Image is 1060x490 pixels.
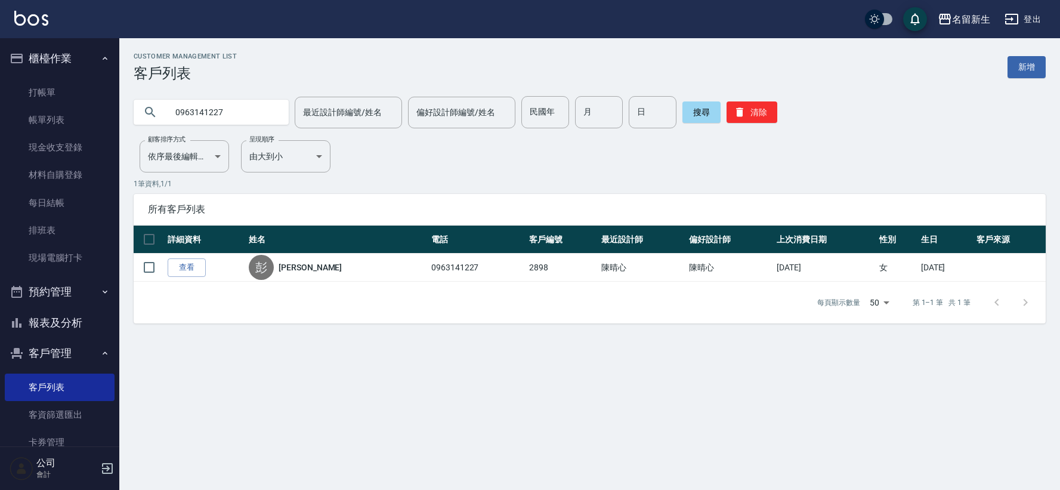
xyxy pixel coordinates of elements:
[1000,8,1046,30] button: 登出
[5,374,115,401] a: 客戶列表
[5,189,115,217] a: 每日結帳
[686,254,774,282] td: 陳晴心
[5,43,115,74] button: 櫃檯作業
[774,226,876,254] th: 上次消費日期
[5,161,115,189] a: 材料自購登錄
[279,261,342,273] a: [PERSON_NAME]
[165,226,246,254] th: 詳細資料
[5,134,115,161] a: 現金收支登錄
[5,276,115,307] button: 預約管理
[598,226,686,254] th: 最近設計師
[933,7,995,32] button: 名留新生
[134,65,237,82] h3: 客戶列表
[10,457,33,480] img: Person
[1008,56,1046,78] a: 新增
[918,254,974,282] td: [DATE]
[686,226,774,254] th: 偏好設計師
[241,140,330,172] div: 由大到小
[682,101,721,123] button: 搜尋
[14,11,48,26] img: Logo
[952,12,990,27] div: 名留新生
[140,140,229,172] div: 依序最後編輯時間
[246,226,428,254] th: 姓名
[5,307,115,338] button: 報表及分析
[249,135,274,144] label: 呈現順序
[36,469,97,480] p: 會計
[167,96,279,128] input: 搜尋關鍵字
[428,226,527,254] th: 電話
[526,226,598,254] th: 客戶編號
[598,254,686,282] td: 陳晴心
[249,255,274,280] div: 彭
[5,106,115,134] a: 帳單列表
[134,53,237,60] h2: Customer Management List
[148,204,1031,215] span: 所有客戶列表
[817,297,860,308] p: 每頁顯示數量
[974,226,1046,254] th: 客戶來源
[428,254,527,282] td: 0963141227
[903,7,927,31] button: save
[876,226,918,254] th: 性別
[5,244,115,272] a: 現場電腦打卡
[774,254,876,282] td: [DATE]
[865,286,894,319] div: 50
[918,226,974,254] th: 生日
[876,254,918,282] td: 女
[5,79,115,106] a: 打帳單
[148,135,186,144] label: 顧客排序方式
[134,178,1046,189] p: 1 筆資料, 1 / 1
[526,254,598,282] td: 2898
[5,429,115,456] a: 卡券管理
[5,217,115,244] a: 排班表
[5,338,115,369] button: 客戶管理
[36,457,97,469] h5: 公司
[913,297,971,308] p: 第 1–1 筆 共 1 筆
[727,101,777,123] button: 清除
[168,258,206,277] a: 查看
[5,401,115,429] a: 客資篩選匯出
